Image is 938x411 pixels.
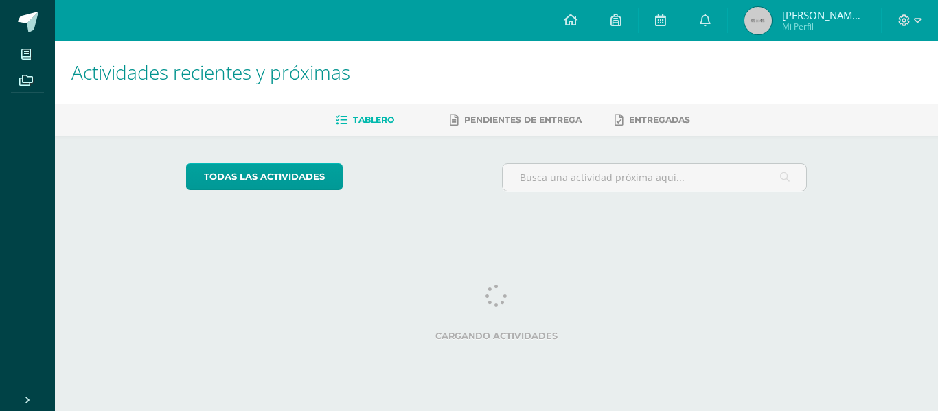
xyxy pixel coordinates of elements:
[629,115,690,125] span: Entregadas
[186,163,343,190] a: todas las Actividades
[450,109,582,131] a: Pendientes de entrega
[615,109,690,131] a: Entregadas
[464,115,582,125] span: Pendientes de entrega
[71,59,350,85] span: Actividades recientes y próximas
[744,7,772,34] img: 45x45
[186,331,808,341] label: Cargando actividades
[336,109,394,131] a: Tablero
[353,115,394,125] span: Tablero
[782,8,865,22] span: [PERSON_NAME] de los Angeles
[503,164,807,191] input: Busca una actividad próxima aquí...
[782,21,865,32] span: Mi Perfil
